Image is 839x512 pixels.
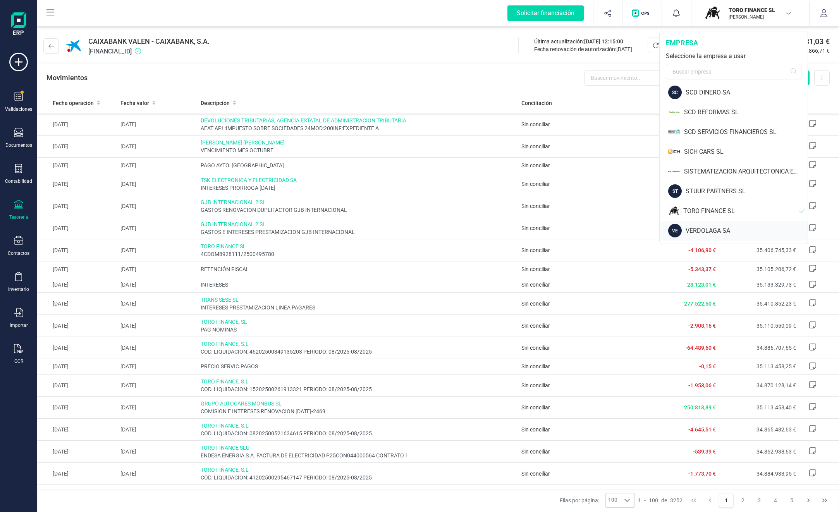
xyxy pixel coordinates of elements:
[668,224,682,237] div: VE
[521,282,550,288] span: Sin conciliar
[37,217,117,239] td: [DATE]
[37,113,117,136] td: [DATE]
[201,400,515,407] span: GRUPO AUTOCARES MONBUS SL
[8,250,29,256] div: Contactos
[784,493,799,508] button: Page 5
[684,108,808,117] div: SCD REFORMAS SL
[668,86,682,99] div: SC
[668,125,680,139] img: SC
[606,493,620,507] span: 100
[729,14,791,20] p: [PERSON_NAME]
[201,265,515,273] span: RETENCIÓN FISCAL
[684,127,808,137] div: SCD SERVICIOS FINANCIEROS SL
[688,471,716,477] span: -1.773,70 €
[668,105,680,119] img: SC
[507,5,584,21] div: Solicitar financiación
[5,106,32,112] div: Validaciones
[201,220,515,228] span: GJB INTERNACIONAL 2 SL
[719,397,799,419] td: 35.113.458,40 €
[684,301,716,307] span: 277.522,50 €
[201,250,515,258] span: 4CDOM8928111/2500495780
[117,217,198,239] td: [DATE]
[117,136,198,158] td: [DATE]
[117,113,198,136] td: [DATE]
[521,301,550,307] span: Sin conciliar
[201,340,515,348] span: TORO FINANCE, S.L
[201,488,515,496] span: TORO FINANCE SLU -
[719,493,734,508] button: Page 1
[683,206,799,216] div: TORO FINANCE SL
[719,375,799,397] td: 34.870.128,14 €
[201,378,515,385] span: TORO FINANCE, S.L
[10,322,28,328] div: Importar
[729,6,791,14] p: TORO FINANCE SL
[584,38,623,45] span: [DATE] 12:15:00
[117,419,198,441] td: [DATE]
[201,363,515,370] span: PRECIO SERVIC.PAGOS
[686,88,808,97] div: SCD DINERO SA
[703,493,717,508] button: Previous Page
[201,452,515,459] span: ENDESA ENERGIA S.A. FACTURA DE ELECTRICIDAD P25CON044000564 CONTRATO 1
[201,176,515,184] span: TSK ELECTRONICA Y ELECTRICIDAD SA
[117,277,198,292] td: [DATE]
[719,485,799,507] td: 34.862.639,51 €
[201,318,515,326] span: TORO FINANCE, SL
[201,407,515,415] span: COMISION E INTERESES RENOVACION [DATE]-2469
[534,38,632,45] div: Última actualización:
[699,363,716,369] span: -0,15 €
[686,226,808,235] div: VERDOLAGA SA
[201,281,515,289] span: INTERESES
[117,359,198,374] td: [DATE]
[498,1,593,26] button: Solicitar financiación
[117,158,198,173] td: [DATE]
[686,493,701,508] button: First Page
[668,184,682,198] div: ST
[616,46,632,52] span: [DATE]
[668,204,679,218] img: TO
[701,1,800,26] button: TOTORO FINANCE SL[PERSON_NAME]
[684,404,716,411] span: 250.818,89 €
[201,474,515,481] span: COD. LIQUIDACION: 41202500295467147 PERIODO: 08/2025-08/2025
[14,358,23,364] div: OCR
[521,382,550,388] span: Sin conciliar
[37,277,117,292] td: [DATE]
[685,345,716,351] span: -64.489,60 €
[201,296,515,304] span: TRANS SESE SL
[627,1,657,26] button: Logo de OPS
[201,466,515,474] span: TORO FINANCE, S.L
[201,422,515,430] span: TORO FINANCE, S.L
[719,419,799,441] td: 34.865.482,63 €
[521,471,550,477] span: Sin conciliar
[521,266,550,272] span: Sin conciliar
[37,485,117,507] td: [DATE]
[37,158,117,173] td: [DATE]
[521,345,550,351] span: Sin conciliar
[668,145,680,158] img: SI
[53,99,94,107] span: Fecha operación
[88,36,210,47] span: CAIXABANK VALEN - CAIXABANK, S.A.
[37,359,117,374] td: [DATE]
[37,441,117,463] td: [DATE]
[521,162,550,168] span: Sin conciliar
[201,184,515,192] span: INTERESES PRORROGA [DATE]
[11,12,26,37] img: Logo Finanedi
[201,162,515,169] span: PAGO AYTO. [GEOGRAPHIC_DATA]
[8,286,29,292] div: Inventario
[37,173,117,195] td: [DATE]
[201,444,515,452] span: TORO FINANCE SLU -
[117,239,198,261] td: [DATE]
[37,314,117,337] td: [DATE]
[37,136,117,158] td: [DATE]
[684,147,808,156] div: SICH CARS SL
[661,497,667,504] span: de
[648,38,693,53] button: Actualizar
[719,261,799,277] td: 35.105.206,72 €
[117,292,198,314] td: [DATE]
[584,70,696,86] input: Buscar movimiento...
[632,9,652,17] img: Logo de OPS
[201,124,515,132] span: AEAT APL:IMPUESTO SOBRE SOCIEDADES 24MOD:200INF:EXPEDIENTE A
[88,47,210,56] span: [FINANCIAL_ID]
[117,195,198,217] td: [DATE]
[534,45,632,53] div: Fecha renovación de autorización:
[117,314,198,337] td: [DATE]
